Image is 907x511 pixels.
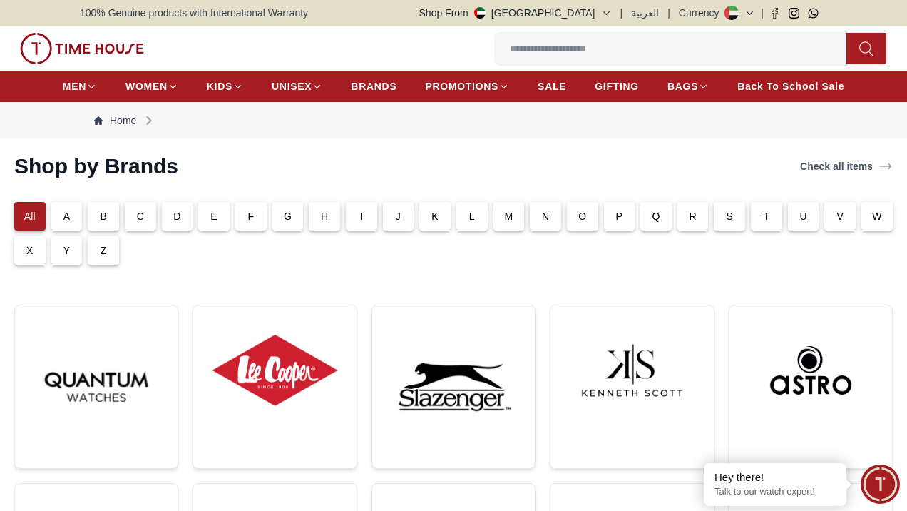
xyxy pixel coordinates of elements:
span: UNISEX [272,79,312,93]
p: H [321,209,328,223]
p: W [872,209,881,223]
span: 100% Genuine products with International Warranty [80,6,308,20]
div: Currency [679,6,725,20]
div: Chat Widget [861,465,900,504]
div: Hey there! [714,470,836,485]
p: A [63,209,71,223]
img: ... [741,317,881,424]
span: MEN [63,79,86,93]
span: Back To School Sale [737,79,844,93]
p: S [727,209,734,223]
nav: Breadcrumb [80,102,827,139]
span: GIFTING [595,79,639,93]
p: Z [101,243,107,258]
p: J [396,209,401,223]
span: PROMOTIONS [425,79,498,93]
a: Home [94,113,136,128]
a: Check all items [797,156,896,176]
a: Back To School Sale [737,74,844,99]
a: BAGS [667,74,709,99]
a: UNISEX [272,74,322,99]
button: Shop From[GEOGRAPHIC_DATA] [419,6,612,20]
p: P [616,209,623,223]
button: العربية [631,6,659,20]
a: WOMEN [125,74,178,99]
p: L [469,209,475,223]
p: K [431,209,439,223]
p: O [578,209,586,223]
p: D [173,209,180,223]
span: | [667,6,670,20]
a: MEN [63,74,97,99]
a: SALE [538,74,566,99]
img: ... [205,317,344,424]
span: BAGS [667,79,698,93]
p: All [24,209,36,223]
p: U [799,209,806,223]
h2: Shop by Brands [14,153,178,179]
img: ... [20,33,144,64]
img: United Arab Emirates [474,7,486,19]
p: M [504,209,513,223]
span: BRANDS [351,79,396,93]
p: Talk to our watch expert! [714,486,836,498]
a: Whatsapp [808,8,819,19]
p: I [360,209,363,223]
a: Facebook [769,8,780,19]
a: GIFTING [595,74,639,99]
p: F [247,209,254,223]
p: B [100,209,107,223]
span: KIDS [207,79,232,93]
span: | [620,6,623,20]
span: WOMEN [125,79,168,93]
span: SALE [538,79,566,93]
p: E [210,209,217,223]
p: Y [63,243,71,258]
img: ... [562,317,702,424]
p: R [690,209,697,223]
p: Q [652,209,660,223]
a: BRANDS [351,74,396,99]
span: | [761,6,764,20]
p: G [284,209,292,223]
a: Instagram [789,8,799,19]
p: V [837,209,844,223]
p: C [137,209,144,223]
img: ... [384,317,523,457]
a: KIDS [207,74,243,99]
a: PROMOTIONS [425,74,509,99]
p: X [26,243,34,258]
img: ... [26,317,166,457]
p: T [764,209,770,223]
p: N [542,209,549,223]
